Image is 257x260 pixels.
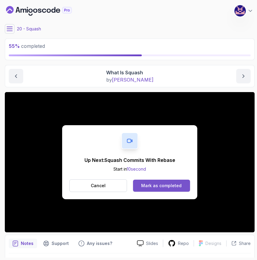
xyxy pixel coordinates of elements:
button: Feedback button [75,239,116,248]
p: Notes [21,240,33,246]
span: 10 second [127,166,146,172]
button: Cancel [69,179,127,192]
button: notes button [9,239,37,248]
span: 55 % [9,43,20,49]
iframe: 1 - What is Squash [5,92,255,232]
p: Share [239,240,251,246]
p: Start in [84,166,175,172]
button: previous content [9,69,23,83]
p: Up Next: Squash Commits With Rebase [84,156,175,164]
a: Dashboard [6,6,86,16]
div: Mark as completed [141,183,182,189]
p: Designs [205,240,221,246]
a: Repo [163,240,194,247]
p: Support [52,240,69,246]
p: Repo [178,240,189,246]
p: What Is Squash [106,69,154,76]
p: Slides [146,240,158,246]
span: completed [9,43,45,49]
button: Mark as completed [133,180,190,192]
span: [PERSON_NAME] [112,77,154,83]
p: Cancel [91,183,106,189]
button: next content [236,69,251,83]
p: by [106,76,154,83]
button: Share [226,240,251,246]
a: Slides [132,240,163,246]
button: Support button [40,239,72,248]
button: user profile image [234,5,253,17]
p: Any issues? [87,240,112,246]
img: user profile image [234,5,246,17]
p: 20 - Squash [17,26,41,32]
